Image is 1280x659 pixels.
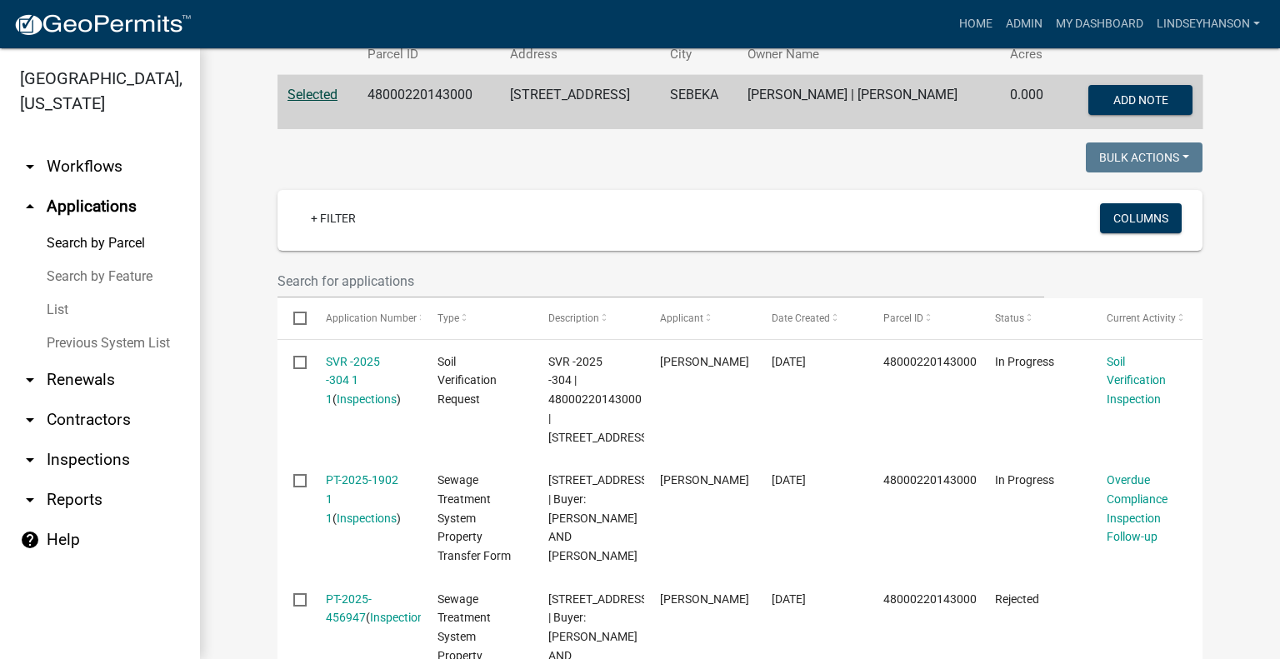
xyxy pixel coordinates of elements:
a: Overdue Compliance Inspection Follow-up [1107,473,1167,543]
span: 48000220143000 [883,355,977,368]
span: Bill Schueller [660,355,749,368]
i: arrow_drop_down [20,370,40,390]
a: My Dashboard [1049,8,1150,40]
a: Inspections [370,611,430,624]
span: 48000220143000 [883,473,977,487]
th: Acres [1000,35,1061,74]
span: Type [437,312,459,324]
th: Address [500,35,660,74]
span: Add Note [1112,93,1167,107]
span: Rejected [995,592,1039,606]
span: Status [995,312,1024,324]
a: Home [952,8,999,40]
a: Inspections [337,392,397,406]
button: Bulk Actions [1086,142,1202,172]
a: PT-2025-1902 1 1 [326,473,398,525]
i: arrow_drop_down [20,490,40,510]
a: Selected [287,87,337,102]
span: Sewage Treatment System Property Transfer Form [437,473,511,562]
div: ( ) [326,471,406,527]
td: 0.000 [1000,75,1061,130]
span: Current Activity [1107,312,1176,324]
span: In Progress [995,473,1054,487]
th: City [660,35,738,74]
span: Date Created [772,312,830,324]
i: arrow_drop_down [20,450,40,470]
span: Application Number [326,312,417,324]
td: 48000220143000 [357,75,500,130]
datatable-header-cell: Select [277,298,309,338]
span: 09/08/2025 [772,355,806,368]
a: Lindseyhanson [1150,8,1267,40]
button: Columns [1100,203,1182,233]
datatable-header-cell: Description [532,298,644,338]
button: Add Note [1088,85,1192,115]
span: Jazminn [660,473,749,487]
i: help [20,530,40,550]
td: [STREET_ADDRESS] [500,75,660,130]
span: Soil Verification Request [437,355,497,407]
i: arrow_drop_down [20,157,40,177]
a: Soil Verification Inspection [1107,355,1166,407]
span: 07/30/2025 [772,592,806,606]
td: [PERSON_NAME] | [PERSON_NAME] [737,75,1000,130]
datatable-header-cell: Status [979,298,1091,338]
a: Admin [999,8,1049,40]
span: 48075 612TH AVE | Buyer: NEIL SCHAEFER AND TIFFANY SCHAEFER [548,473,651,562]
i: arrow_drop_up [20,197,40,217]
div: ( ) [326,352,406,409]
span: Applicant [660,312,703,324]
datatable-header-cell: Type [421,298,532,338]
span: Jazminn [660,592,749,606]
input: Search for applications [277,264,1044,298]
a: + Filter [297,203,369,233]
a: SVR -2025 -304 1 1 [326,355,380,407]
span: 07/31/2025 [772,473,806,487]
span: Parcel ID [883,312,923,324]
th: Parcel ID [357,35,500,74]
datatable-header-cell: Parcel ID [867,298,979,338]
datatable-header-cell: Date Created [756,298,867,338]
div: ( ) [326,590,406,628]
a: Inspections [337,512,397,525]
datatable-header-cell: Application Number [309,298,421,338]
span: 48000220143000 [883,592,977,606]
a: PT-2025-456947 [326,592,372,625]
datatable-header-cell: Applicant [644,298,756,338]
span: In Progress [995,355,1054,368]
th: Owner Name [737,35,1000,74]
span: SVR -2025 -304 | 48000220143000 | 48075 612TH AVE [548,355,651,444]
i: arrow_drop_down [20,410,40,430]
datatable-header-cell: Current Activity [1091,298,1202,338]
td: SEBEKA [660,75,738,130]
span: Description [548,312,599,324]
